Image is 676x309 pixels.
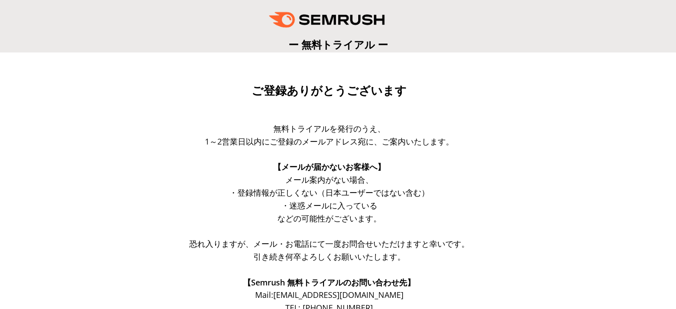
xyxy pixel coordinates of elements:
span: などの可能性がございます。 [277,213,381,224]
span: ・登録情報が正しくない（日本ユーザーではない含む） [229,187,429,198]
span: 無料トライアルを発行のうえ、 [273,123,385,134]
span: 【メールが届かないお客様へ】 [273,161,385,172]
span: Mail: [EMAIL_ADDRESS][DOMAIN_NAME] [255,289,404,300]
span: ご登録ありがとうございます [252,84,407,97]
span: メール案内がない場合、 [285,174,373,185]
span: 引き続き何卒よろしくお願いいたします。 [253,251,405,262]
span: ー 無料トライアル ー [288,37,388,52]
span: ・迷惑メールに入っている [281,200,377,211]
span: 【Semrush 無料トライアルのお問い合わせ先】 [243,277,415,288]
span: 1～2営業日以内にご登録のメールアドレス宛に、ご案内いたします。 [205,136,454,147]
span: 恐れ入りますが、メール・お電話にて一度お問合せいただけますと幸いです。 [189,238,469,249]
